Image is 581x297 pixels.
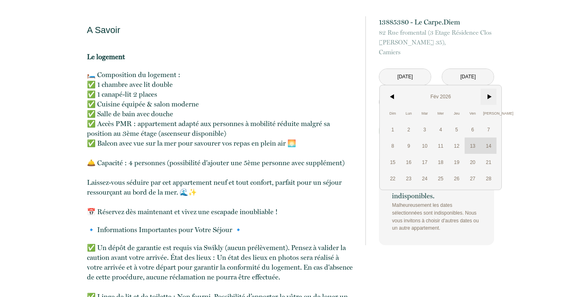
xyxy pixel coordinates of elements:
span: Dim [385,105,401,121]
span: 19 [449,154,465,170]
span: Lun [401,105,416,121]
input: Départ [442,69,494,85]
span: 11 [433,137,449,154]
span: Ven [465,105,481,121]
p: Malheureusement les dates sélectionnées sont indisponibles. Nous vous invitons à choisir d'autres... [392,202,481,232]
span: 15 [385,154,401,170]
span: 8 [385,137,401,154]
span: 2 [401,121,416,137]
span: 27 [465,170,481,186]
span: 10 [417,137,433,154]
span: 82 Rue fromental (3 Etage Résidence Clos [PERSON_NAME] 35), [379,28,494,47]
span: 17 [417,154,433,170]
span: 26 [449,170,465,186]
p: 🔹 Informations Importantes pour Votre Séjour 🔹 [87,225,355,235]
span: 12 [449,137,465,154]
span: 28 [481,170,496,186]
button: Réserver [379,120,494,142]
span: 22 [385,170,401,186]
span: > [481,89,496,105]
span: 24 [417,170,433,186]
span: Mer [433,105,449,121]
p: Camiers [379,28,494,57]
span: 4 [433,121,449,137]
span: < [385,89,401,105]
span: 16 [401,154,416,170]
span: 20 [465,154,481,170]
p: 13885380 - Le Carpe.Diem [379,16,494,28]
span: 5 [449,121,465,137]
span: 23 [401,170,416,186]
p: A Savoir [87,24,355,35]
span: 3 [417,121,433,137]
span: 7 [481,121,496,137]
strong: Le logement [87,53,125,61]
span: 1 [385,121,401,137]
span: 18 [433,154,449,170]
span: 25 [433,170,449,186]
span: 🛏️ Composition du logement : ✅ 1 chambre avec lit double ✅ 1 canapé-lit 2 places ✅ Cuisine équipé... [87,71,345,216]
span: Jeu [449,105,465,121]
span: 9 [401,137,416,154]
span: 21 [481,154,496,170]
input: Arrivée [379,69,431,85]
span: Mar [417,105,433,121]
span: Fév 2026 [401,89,481,105]
span: 6 [465,121,481,137]
span: [PERSON_NAME] [481,105,496,121]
